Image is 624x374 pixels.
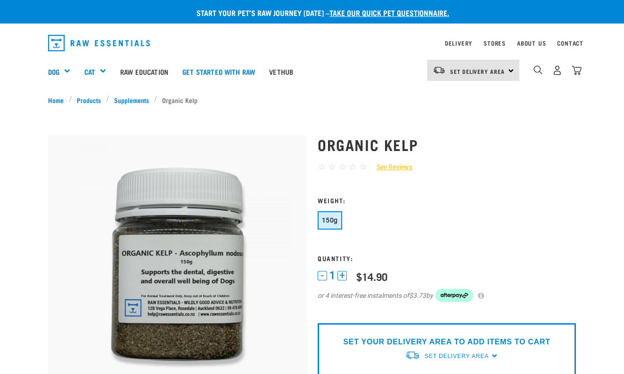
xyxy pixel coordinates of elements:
h1: Organic Kelp [318,136,576,153]
a: About Us [517,41,546,45]
a: Dog [48,66,59,77]
a: take our quick pet questionnaire. [329,10,449,15]
nav: breadcrumbs [48,95,576,105]
span: ☆ [349,161,357,172]
span: 150g [322,216,338,224]
span: ☆ [328,161,336,172]
img: home-icon-1@2x.png [534,65,542,74]
img: user.png [552,65,562,75]
a: Contact [557,41,583,45]
img: Raw Essentials Logo [48,35,150,51]
a: Get started with Raw [175,53,262,90]
a: Cat [84,66,95,77]
h3: Weight: [318,197,576,204]
span: ☆ [338,161,346,172]
span: Set Delivery Area [450,70,505,73]
a: Supplements [109,95,154,105]
span: $3.73 [409,291,426,301]
span: 1 [329,271,335,280]
button: - [318,271,327,280]
img: home-icon@2x.png [572,65,582,75]
a: Raw Education [113,53,175,90]
h3: Quantity: [318,255,576,262]
div: $14.90 [356,271,387,282]
a: See Reviews [367,162,412,172]
a: Stores [484,41,506,45]
span: Set Delivery Area [425,353,489,359]
img: van-moving.png [433,66,445,74]
a: Vethub [262,53,300,90]
div: or 4 interest-free instalments of by [318,289,576,302]
a: Delivery [445,41,472,45]
img: Afterpay [435,289,473,302]
a: Products [72,95,106,105]
nav: dropdown navigation [41,31,583,55]
span: ☆ [318,161,326,172]
p: SET YOUR DELIVERY AREA TO ADD ITEMS TO CART [343,336,550,348]
img: van-moving.png [405,350,420,360]
button: 150g [318,211,342,230]
button: + [337,271,347,280]
span: ☆ [359,161,367,172]
a: Home [48,95,69,105]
